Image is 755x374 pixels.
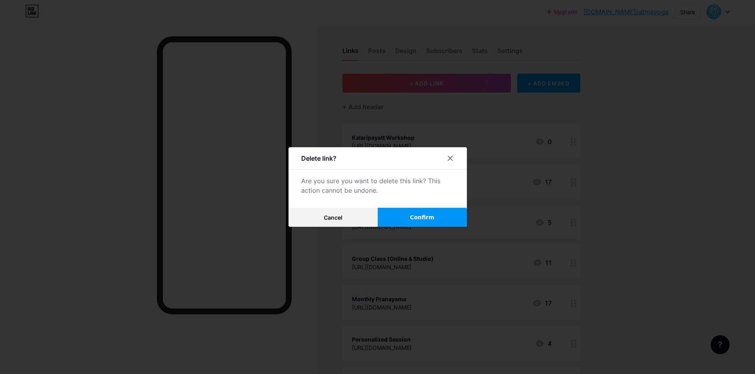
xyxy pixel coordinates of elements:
span: Confirm [410,213,434,222]
div: Delete link? [301,154,336,163]
span: Cancel [324,214,342,221]
div: Are you sure you want to delete this link? This action cannot be undone. [301,176,454,195]
button: Cancel [289,208,378,227]
button: Confirm [378,208,467,227]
